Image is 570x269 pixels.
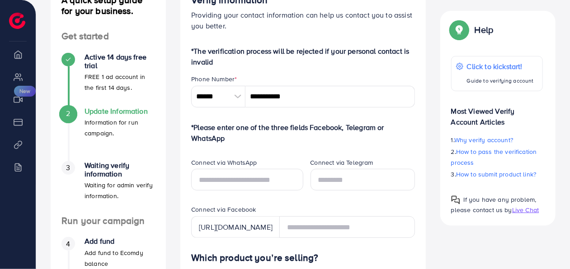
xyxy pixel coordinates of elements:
p: Providing your contact information can help us contact you to assist you better. [191,9,415,31]
h4: Add fund [85,237,155,246]
p: Guide to verifying account [467,75,534,86]
img: logo [9,13,25,29]
p: FREE 1 ad account in the first 14 days. [85,71,155,93]
h4: Get started [51,31,166,42]
li: Update Information [51,107,166,161]
label: Connect via Facebook [191,205,256,214]
iframe: Chat [532,228,563,262]
div: [URL][DOMAIN_NAME] [191,216,280,238]
img: Popup guide [451,195,460,204]
h4: Active 14 days free trial [85,53,155,70]
p: Add fund to Ecomdy balance [85,247,155,269]
span: Why verify account? [454,135,513,144]
label: Connect via Telegram [311,158,373,167]
label: Phone Number [191,74,237,83]
label: Connect via WhatsApp [191,158,257,167]
p: 1. [451,134,543,145]
li: Active 14 days free trial [51,53,166,107]
span: If you have any problem, please contact us by [451,195,537,214]
h4: Which product you’re selling? [191,252,415,264]
p: Help [475,24,494,35]
span: 4 [66,239,70,249]
p: Most Viewed Verify Account Articles [451,98,543,127]
span: 3 [66,162,70,173]
p: Information for run campaign. [85,117,155,139]
li: Waiting verify information [51,161,166,215]
h4: Waiting verify information [85,161,155,178]
p: *The verification process will be rejected if your personal contact is invalid [191,46,415,67]
p: 2. [451,146,543,168]
h4: Run your campaign [51,215,166,227]
span: How to submit product link? [456,170,536,179]
h4: Update Information [85,107,155,116]
span: How to pass the verification process [451,147,537,167]
p: Click to kickstart! [467,61,534,72]
p: Waiting for admin verify information. [85,180,155,201]
img: Popup guide [451,22,467,38]
p: *Please enter one of the three fields Facebook, Telegram or WhatsApp [191,122,415,144]
span: 2 [66,108,70,119]
span: Live Chat [512,205,539,214]
p: 3. [451,169,543,180]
